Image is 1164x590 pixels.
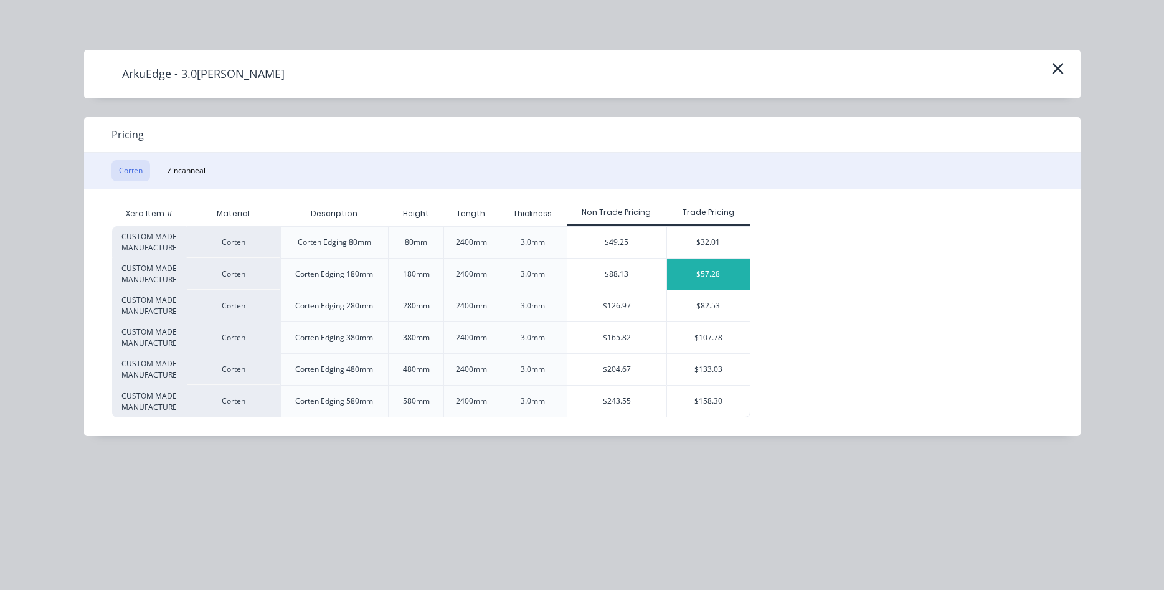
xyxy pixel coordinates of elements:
[103,62,303,86] h4: ArkuEdge - 3.0[PERSON_NAME]
[295,300,373,312] div: Corten Edging 280mm
[567,227,667,258] div: $49.25
[187,226,280,258] div: Corten
[521,237,545,248] div: 3.0mm
[111,127,144,142] span: Pricing
[298,237,371,248] div: Corten Edging 80mm
[112,290,187,321] div: CUSTOM MADE MANUFACTURE
[403,396,430,407] div: 580mm
[456,300,487,312] div: 2400mm
[112,321,187,353] div: CUSTOM MADE MANUFACTURE
[295,396,373,407] div: Corten Edging 580mm
[112,258,187,290] div: CUSTOM MADE MANUFACTURE
[456,332,487,343] div: 2400mm
[187,290,280,321] div: Corten
[403,332,430,343] div: 380mm
[521,364,545,375] div: 3.0mm
[187,258,280,290] div: Corten
[567,290,667,321] div: $126.97
[112,201,187,226] div: Xero Item #
[667,322,750,353] div: $107.78
[112,385,187,417] div: CUSTOM MADE MANUFACTURE
[187,201,280,226] div: Material
[456,396,487,407] div: 2400mm
[456,364,487,375] div: 2400mm
[301,198,367,229] div: Description
[187,321,280,353] div: Corten
[295,269,373,280] div: Corten Edging 180mm
[567,322,667,353] div: $165.82
[187,353,280,385] div: Corten
[521,300,545,312] div: 3.0mm
[667,386,750,417] div: $158.30
[521,396,545,407] div: 3.0mm
[567,386,667,417] div: $243.55
[667,259,750,290] div: $57.28
[403,269,430,280] div: 180mm
[567,207,667,218] div: Non Trade Pricing
[666,207,750,218] div: Trade Pricing
[667,227,750,258] div: $32.01
[448,198,495,229] div: Length
[405,237,427,248] div: 80mm
[393,198,439,229] div: Height
[567,259,667,290] div: $88.13
[295,332,373,343] div: Corten Edging 380mm
[403,364,430,375] div: 480mm
[667,290,750,321] div: $82.53
[521,332,545,343] div: 3.0mm
[160,160,213,181] button: Zincanneal
[503,198,562,229] div: Thickness
[111,160,150,181] button: Corten
[667,354,750,385] div: $133.03
[567,354,667,385] div: $204.67
[187,385,280,417] div: Corten
[403,300,430,312] div: 280mm
[295,364,373,375] div: Corten Edging 480mm
[112,226,187,258] div: CUSTOM MADE MANUFACTURE
[456,269,487,280] div: 2400mm
[521,269,545,280] div: 3.0mm
[456,237,487,248] div: 2400mm
[112,353,187,385] div: CUSTOM MADE MANUFACTURE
